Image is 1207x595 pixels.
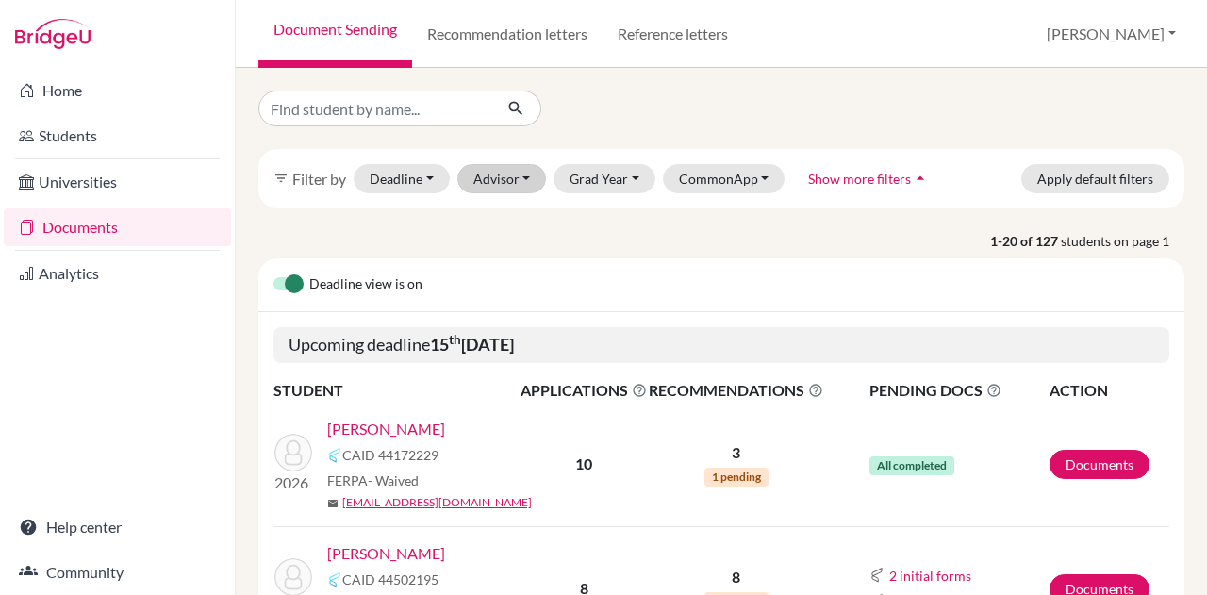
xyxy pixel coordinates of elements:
[274,471,312,494] p: 2026
[273,378,520,403] th: STUDENT
[4,508,231,546] a: Help center
[869,379,1048,402] span: PENDING DOCS
[663,164,785,193] button: CommonApp
[704,468,769,487] span: 1 pending
[990,231,1061,251] strong: 1-20 of 127
[274,434,312,471] img: Anderson, Raven
[911,169,930,188] i: arrow_drop_up
[457,164,547,193] button: Advisor
[869,456,954,475] span: All completed
[368,472,419,488] span: - Waived
[1050,450,1149,479] a: Documents
[258,91,492,126] input: Find student by name...
[808,171,911,187] span: Show more filters
[327,471,419,490] span: FERPA
[1038,16,1184,52] button: [PERSON_NAME]
[327,542,445,565] a: [PERSON_NAME]
[327,498,339,509] span: mail
[4,208,231,246] a: Documents
[1049,378,1169,403] th: ACTION
[15,19,91,49] img: Bridge-U
[354,164,450,193] button: Deadline
[1061,231,1184,251] span: students on page 1
[342,445,438,465] span: CAID 44172229
[327,448,342,463] img: Common App logo
[869,568,885,583] img: Common App logo
[649,566,823,588] p: 8
[342,570,438,589] span: CAID 44502195
[575,455,592,472] b: 10
[4,554,231,591] a: Community
[4,255,231,292] a: Analytics
[273,327,1169,363] h5: Upcoming deadline
[649,379,823,402] span: RECOMMENDATIONS
[4,72,231,109] a: Home
[554,164,655,193] button: Grad Year
[449,332,461,347] sup: th
[309,273,422,296] span: Deadline view is on
[273,171,289,186] i: filter_list
[292,170,346,188] span: Filter by
[649,441,823,464] p: 3
[521,379,647,402] span: APPLICATIONS
[792,164,946,193] button: Show more filtersarrow_drop_up
[430,334,514,355] b: 15 [DATE]
[327,418,445,440] a: [PERSON_NAME]
[342,494,532,511] a: [EMAIL_ADDRESS][DOMAIN_NAME]
[1021,164,1169,193] button: Apply default filters
[4,163,231,201] a: Universities
[888,565,972,587] button: 2 initial forms
[4,117,231,155] a: Students
[327,572,342,587] img: Common App logo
